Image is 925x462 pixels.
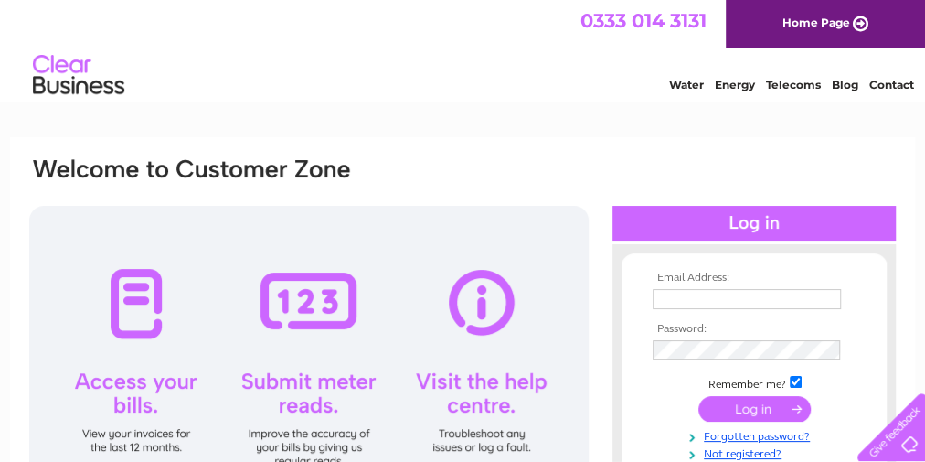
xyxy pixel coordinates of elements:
th: Password: [648,323,860,336]
a: Blog [832,78,858,91]
a: Water [669,78,704,91]
a: Telecoms [766,78,821,91]
a: Forgotten password? [653,426,860,444]
input: Submit [698,396,811,422]
img: logo.png [32,48,125,103]
a: Contact [869,78,914,91]
th: Email Address: [648,272,860,285]
a: Energy [715,78,755,91]
a: 0333 014 3131 [580,9,707,32]
a: Not registered? [653,444,860,461]
div: Clear Business is a trading name of Verastar Limited (registered in [GEOGRAPHIC_DATA] No. 3667643... [32,10,896,89]
td: Remember me? [648,373,860,392]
